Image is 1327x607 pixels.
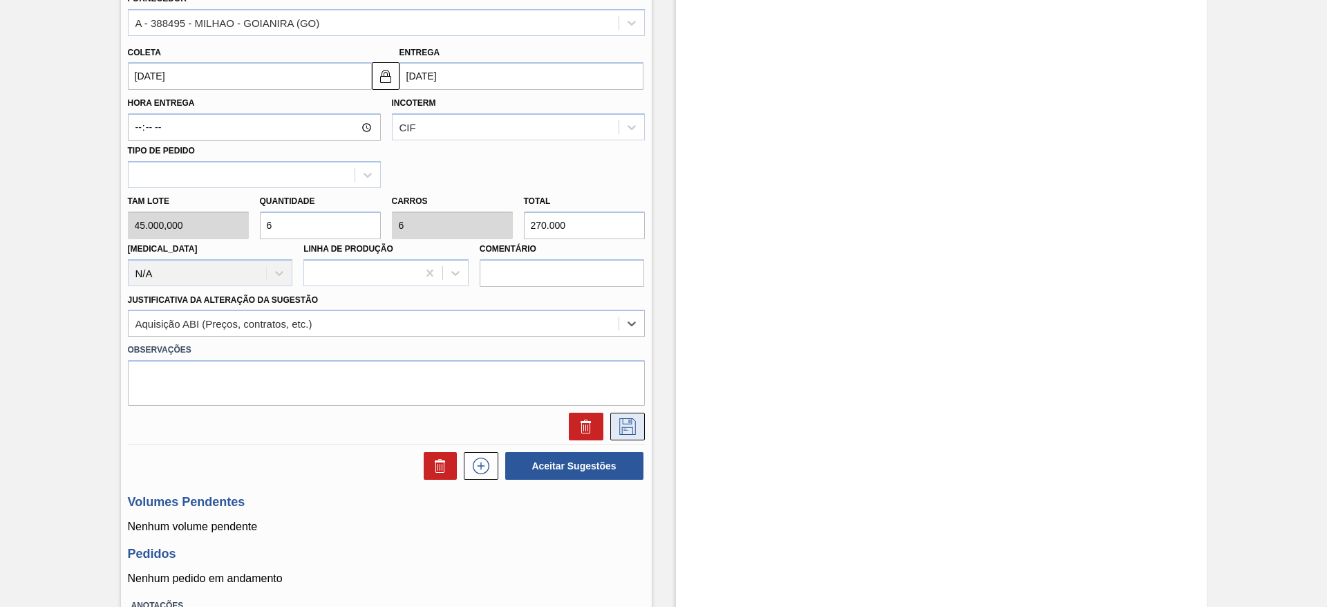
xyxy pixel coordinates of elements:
label: Total [524,196,551,206]
label: Comentário [480,239,645,259]
button: Aceitar Sugestões [505,452,643,480]
p: Nenhum pedido em andamento [128,572,645,585]
div: A - 388495 - MILHAO - GOIANIRA (GO) [135,17,320,28]
div: Aquisição ABI (Preços, contratos, etc.) [135,318,312,330]
label: Hora Entrega [128,93,381,113]
label: Incoterm [392,98,436,108]
input: dd/mm/yyyy [128,62,372,90]
div: CIF [399,122,416,133]
label: Tam lote [128,192,249,212]
label: [MEDICAL_DATA] [128,244,198,254]
label: Coleta [128,48,161,57]
p: Nenhum volume pendente [128,521,645,533]
div: Nova sugestão [457,452,498,480]
label: Observações [128,340,645,360]
label: Entrega [399,48,440,57]
img: locked [377,68,394,84]
label: Carros [392,196,428,206]
label: Tipo de pedido [128,146,195,156]
div: Salvar Sugestão [603,413,645,440]
input: dd/mm/yyyy [399,62,643,90]
label: Justificativa da Alteração da Sugestão [128,295,319,305]
div: Excluir Sugestão [562,413,603,440]
label: Linha de Produção [303,244,393,254]
div: Excluir Sugestões [417,452,457,480]
button: locked [372,62,399,90]
div: Aceitar Sugestões [498,451,645,481]
label: Quantidade [260,196,315,206]
h3: Volumes Pendentes [128,495,645,510]
h3: Pedidos [128,547,645,561]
